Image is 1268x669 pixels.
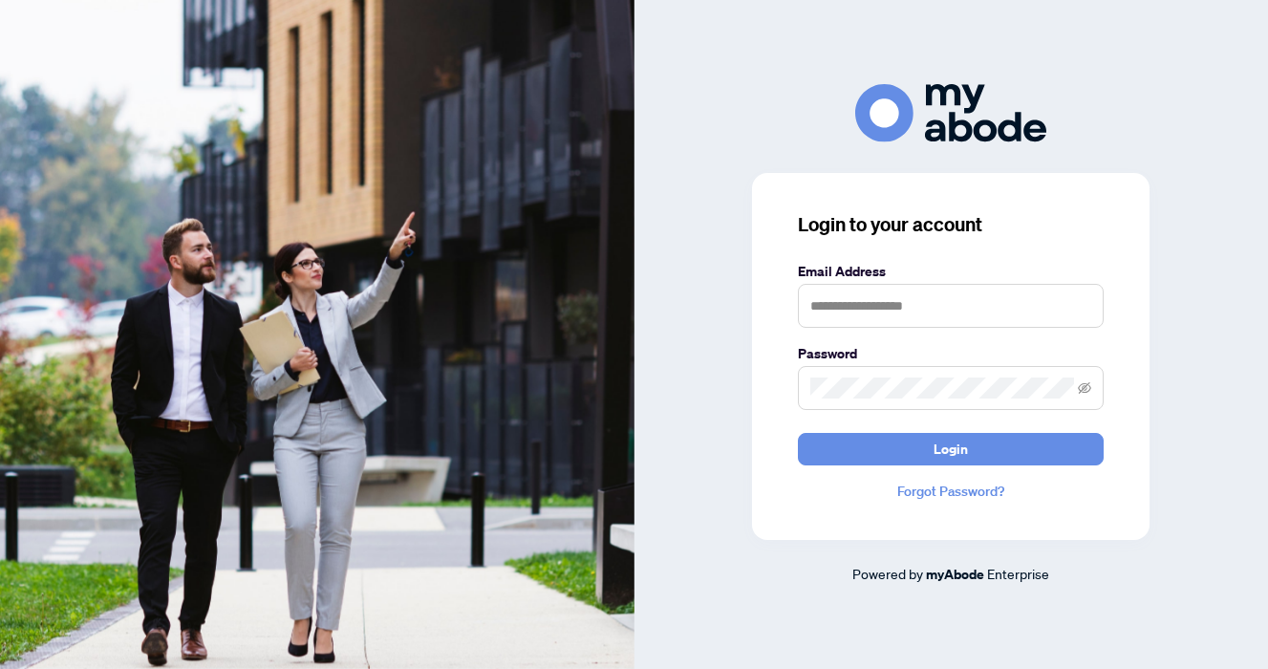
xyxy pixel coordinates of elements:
span: Powered by [852,565,923,582]
label: Password [798,343,1104,364]
h3: Login to your account [798,211,1104,238]
label: Email Address [798,261,1104,282]
a: myAbode [926,564,984,585]
span: Enterprise [987,565,1049,582]
span: eye-invisible [1078,381,1091,395]
a: Forgot Password? [798,481,1104,502]
span: Login [934,434,968,464]
img: ma-logo [855,84,1046,142]
button: Login [798,433,1104,465]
